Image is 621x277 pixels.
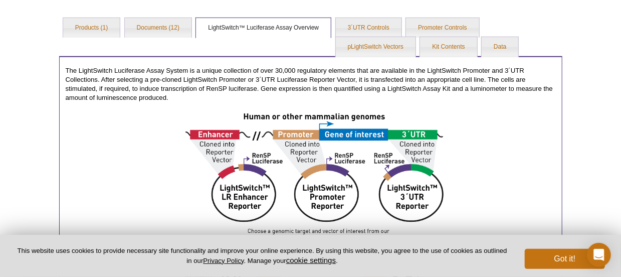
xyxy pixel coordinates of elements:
[587,243,611,267] div: Open Intercom Messenger
[286,256,336,264] button: cookie settings
[525,249,605,269] button: Got it!
[196,18,331,38] a: LightSwitch™ Luciferase Assay Overview
[336,18,401,38] a: 3´UTR Controls
[420,37,477,57] a: Kit Contents
[406,18,479,38] a: Promoter Controls
[203,257,244,264] a: Privacy Policy
[482,37,518,57] a: Data
[336,37,416,57] a: pLightSwitch Vectors
[63,18,120,38] a: Products (1)
[16,246,508,265] p: This website uses cookies to provide necessary site functionality and improve your online experie...
[66,63,556,102] p: The LightSwitch Luciferase Assay System is a unique collection of over 30,000 regulatory elements...
[125,18,191,38] a: Documents (12)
